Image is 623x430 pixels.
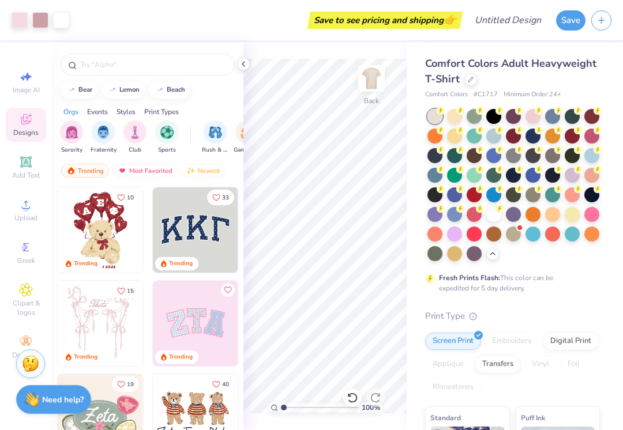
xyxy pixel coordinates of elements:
[475,356,521,373] div: Transfers
[155,120,178,154] div: filter for Sports
[14,213,37,222] span: Upload
[485,333,539,350] div: Embroidery
[153,187,238,273] img: 3b9aba4f-e317-4aa7-a679-c95a879539bd
[466,9,550,32] input: Untitled Design
[207,376,234,392] button: Like
[521,412,545,424] span: Puff Ink
[66,167,76,175] img: trending.gif
[202,146,228,154] span: Rush & Bid
[61,164,109,178] div: Trending
[91,120,117,154] div: filter for Fraternity
[42,394,84,405] strong: Need help?
[129,126,141,139] img: Club Image
[560,356,587,373] div: Foil
[155,120,178,154] button: filter button
[60,120,83,154] button: filter button
[430,412,461,424] span: Standard
[61,81,97,99] button: bear
[202,120,228,154] button: filter button
[12,350,40,360] span: Decorate
[186,167,196,175] img: Newest.gif
[155,86,164,93] img: trend_line.gif
[112,283,139,299] button: Like
[13,85,40,95] span: Image AI
[87,107,108,117] div: Events
[67,86,76,93] img: trend_line.gif
[158,146,176,154] span: Sports
[78,86,92,93] div: bear
[238,281,323,366] img: 5ee11766-d822-42f5-ad4e-763472bf8dcf
[543,333,599,350] div: Digital Print
[364,96,379,106] div: Back
[112,164,178,178] div: Most Favorited
[222,195,229,201] span: 33
[209,126,222,139] img: Rush & Bid Image
[112,376,139,392] button: Like
[425,310,600,323] div: Print Type
[169,259,193,268] div: Trending
[127,288,134,294] span: 15
[234,120,260,154] button: filter button
[425,90,468,100] span: Comfort Colors
[425,333,481,350] div: Screen Print
[524,356,557,373] div: Vinyl
[362,402,380,413] span: 100 %
[117,107,136,117] div: Styles
[444,13,456,27] span: 👉
[127,195,134,201] span: 10
[149,81,190,99] button: beach
[167,86,185,93] div: beach
[102,81,145,99] button: lemon
[142,281,228,366] img: d12a98c7-f0f7-4345-bf3a-b9f1b718b86e
[127,382,134,387] span: 19
[123,120,147,154] button: filter button
[91,146,117,154] span: Fraternity
[202,120,228,154] div: filter for Rush & Bid
[360,67,383,90] img: Back
[119,86,140,93] div: lemon
[60,120,83,154] div: filter for Sorority
[474,90,498,100] span: # C1717
[129,146,141,154] span: Club
[80,59,227,70] input: Try "Alpha"
[74,353,97,361] div: Trending
[425,379,481,396] div: Rhinestones
[310,12,460,29] div: Save to see pricing and shipping
[504,90,561,100] span: Minimum Order: 24 +
[238,187,323,273] img: edfb13fc-0e43-44eb-bea2-bf7fc0dd67f9
[17,256,35,265] span: Greek
[58,187,143,273] img: 587403a7-0594-4a7f-b2bd-0ca67a3ff8dd
[58,281,143,366] img: 83dda5b0-2158-48ca-832c-f6b4ef4c4536
[556,10,586,31] button: Save
[91,120,117,154] button: filter button
[6,299,46,317] span: Clipart & logos
[425,56,596,86] span: Comfort Colors Adult Heavyweight T-Shirt
[439,273,500,282] strong: Fresh Prints Flash:
[108,86,117,93] img: trend_line.gif
[74,259,97,268] div: Trending
[160,126,174,139] img: Sports Image
[425,356,471,373] div: Applique
[61,146,82,154] span: Sorority
[181,164,225,178] div: Newest
[63,107,78,117] div: Orgs
[234,120,260,154] div: filter for Game Day
[221,283,235,297] button: Like
[222,382,229,387] span: 40
[123,120,147,154] div: filter for Club
[207,190,234,205] button: Like
[142,187,228,273] img: e74243e0-e378-47aa-a400-bc6bcb25063a
[234,146,260,154] span: Game Day
[169,353,193,361] div: Trending
[65,126,78,139] img: Sorority Image
[118,167,127,175] img: most_fav.gif
[13,128,39,137] span: Designs
[153,281,238,366] img: 9980f5e8-e6a1-4b4a-8839-2b0e9349023c
[12,171,40,180] span: Add Text
[241,126,254,139] img: Game Day Image
[112,190,139,205] button: Like
[97,126,110,139] img: Fraternity Image
[144,107,179,117] div: Print Types
[439,273,581,293] div: This color can be expedited for 5 day delivery.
